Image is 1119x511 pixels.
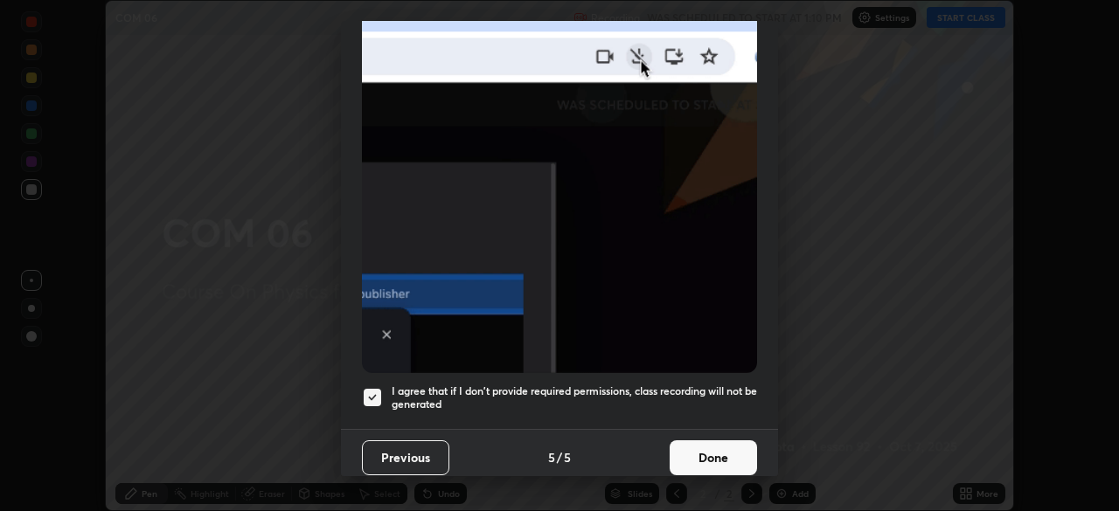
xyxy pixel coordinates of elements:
[564,448,571,466] h4: 5
[392,384,757,411] h5: I agree that if I don't provide required permissions, class recording will not be generated
[670,440,757,475] button: Done
[548,448,555,466] h4: 5
[557,448,562,466] h4: /
[362,440,449,475] button: Previous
